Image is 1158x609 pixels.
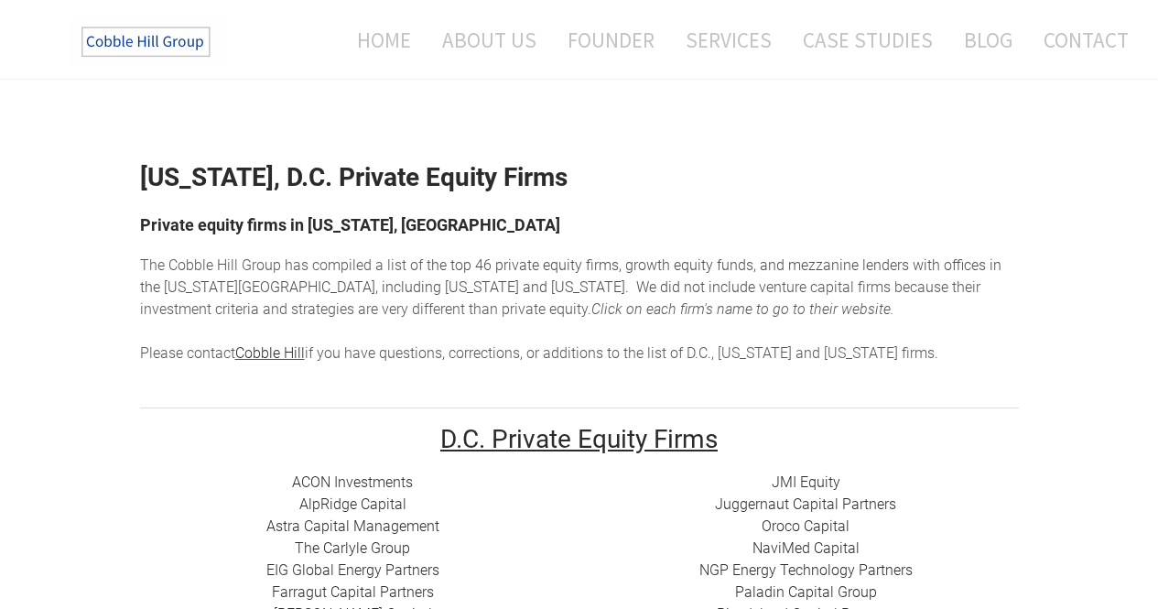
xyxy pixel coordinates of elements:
[140,255,1019,364] div: he top 46 private equity firms, growth equity funds, and mezzanine lenders with offices in the [U...
[1030,16,1129,64] a: Contact
[266,517,439,535] a: ​Astra Capital Management
[266,561,439,579] a: EIG Global Energy Partners
[789,16,947,64] a: Case Studies
[762,517,850,535] a: Oroco Capital
[950,16,1026,64] a: Blog
[554,16,668,64] a: Founder
[140,278,980,318] span: enture capital firms because their investment criteria and strategies are very different than pri...
[428,16,550,64] a: About Us
[735,583,877,601] a: Paladin Capital Group
[715,495,896,513] a: Juggernaut Capital Partners
[140,256,431,274] span: The Cobble Hill Group has compiled a list of t
[772,473,840,491] a: JMI Equity
[330,16,425,64] a: Home
[295,539,410,557] a: The Carlyle Group
[235,344,305,362] a: Cobble Hill
[140,344,938,362] span: Please contact if you have questions, corrections, or additions to the list of D.C., [US_STATE] a...
[140,215,560,234] font: Private equity firms in [US_STATE], [GEOGRAPHIC_DATA]
[672,16,785,64] a: Services
[299,495,406,513] a: ​AlpRidge Capital
[591,300,894,318] em: Click on each firm's name to go to their website. ​
[699,561,913,579] a: NGP Energy Technology Partners
[752,539,860,557] a: NaviMed Capital
[440,424,718,454] u: D.C. Private Equity Firms
[140,162,568,192] strong: [US_STATE], D.C. Private Equity Firms
[70,19,225,65] img: The Cobble Hill Group LLC
[292,473,413,491] a: ACON Investments
[272,583,434,601] a: Farragut Capital Partners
